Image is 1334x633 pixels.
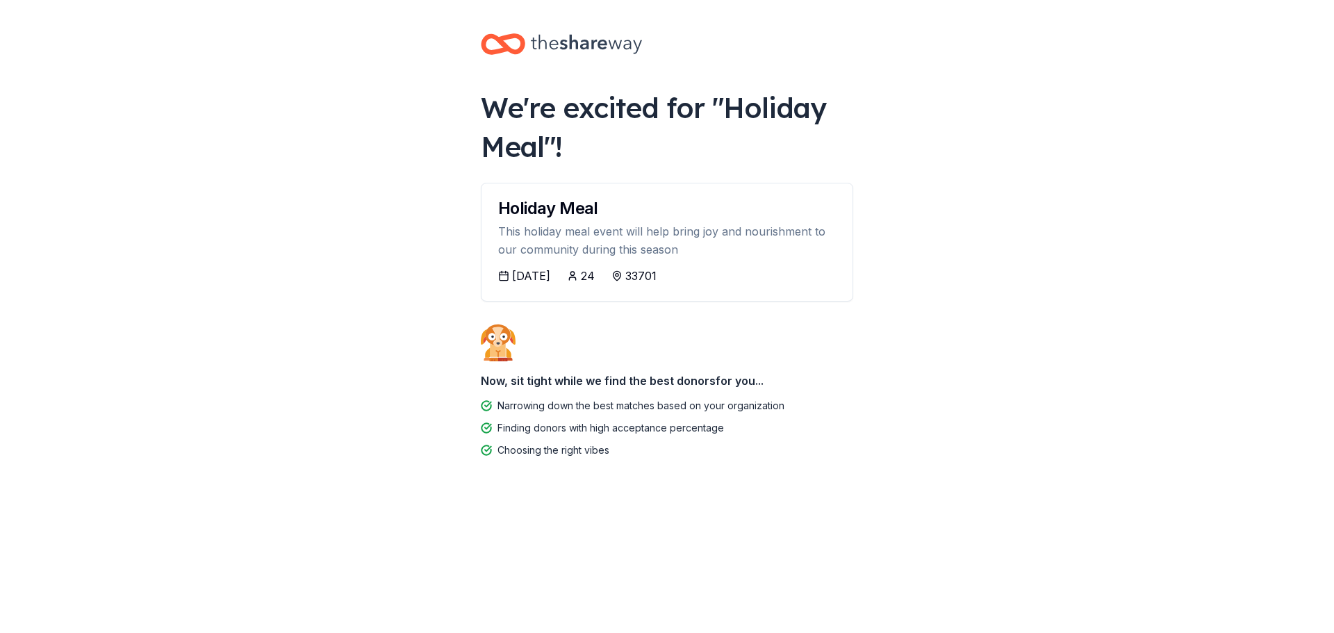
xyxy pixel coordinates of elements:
[497,397,784,414] div: Narrowing down the best matches based on your organization
[512,268,550,284] div: [DATE]
[481,88,853,166] div: We're excited for " Holiday Meal "!
[481,367,853,395] div: Now, sit tight while we find the best donors for you...
[497,420,724,436] div: Finding donors with high acceptance percentage
[581,268,595,284] div: 24
[625,268,657,284] div: 33701
[497,442,609,459] div: Choosing the right vibes
[498,200,836,217] div: Holiday Meal
[481,324,516,361] img: Dog waiting patiently
[498,222,836,259] div: This holiday meal event will help bring joy and nourishment to our community during this season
